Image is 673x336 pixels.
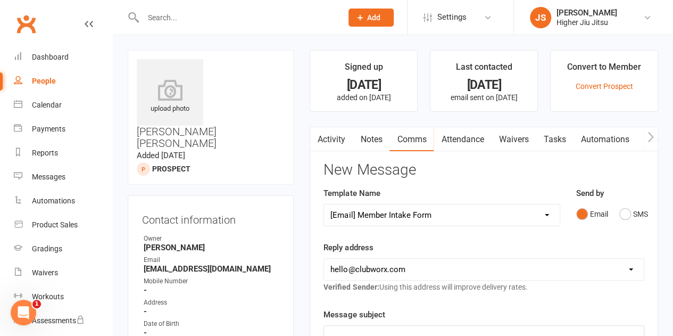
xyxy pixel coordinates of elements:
[14,213,112,237] a: Product Sales
[14,117,112,141] a: Payments
[434,127,491,152] a: Attendance
[389,127,434,152] a: Comms
[144,298,279,308] div: Address
[320,79,408,91] div: [DATE]
[320,93,408,102] p: added on [DATE]
[144,285,279,295] strong: -
[323,308,385,321] label: Message subject
[32,220,78,229] div: Product Sales
[323,283,527,291] span: Using this address will improve delivery rates.
[137,59,285,149] h3: [PERSON_NAME] [PERSON_NAME]
[576,82,633,91] a: Convert Prospect
[367,13,380,22] span: Add
[32,77,56,85] div: People
[536,127,573,152] a: Tasks
[32,53,69,61] div: Dashboard
[348,9,394,27] button: Add
[345,60,383,79] div: Signed up
[573,127,636,152] a: Automations
[137,79,203,114] div: upload photo
[144,234,279,244] div: Owner
[440,93,528,102] p: email sent on [DATE]
[32,244,62,253] div: Gradings
[14,237,112,261] a: Gradings
[619,204,648,224] button: SMS
[556,18,617,27] div: Higher Jiu Jitsu
[14,45,112,69] a: Dashboard
[144,255,279,265] div: Email
[144,307,279,316] strong: -
[323,283,379,291] strong: Verified Sender:
[14,189,112,213] a: Automations
[32,149,58,157] div: Reports
[323,241,373,254] label: Reply address
[32,196,75,205] div: Automations
[144,264,279,274] strong: [EMAIL_ADDRESS][DOMAIN_NAME]
[576,204,608,224] button: Email
[32,316,85,325] div: Assessments
[456,60,512,79] div: Last contacted
[437,5,467,29] span: Settings
[14,285,112,309] a: Workouts
[567,60,641,79] div: Convert to Member
[152,165,190,173] snap: prospect
[32,101,62,109] div: Calendar
[32,125,65,133] div: Payments
[14,69,112,93] a: People
[32,300,41,308] span: 1
[14,141,112,165] a: Reports
[323,162,644,178] h3: New Message
[310,127,353,152] a: Activity
[323,187,380,200] label: Template Name
[14,93,112,117] a: Calendar
[556,8,617,18] div: [PERSON_NAME]
[14,261,112,285] a: Waivers
[32,292,64,301] div: Workouts
[32,173,65,181] div: Messages
[32,268,58,277] div: Waivers
[14,309,112,333] a: Assessments
[440,79,528,91] div: [DATE]
[530,7,551,28] div: JS
[13,11,39,37] a: Clubworx
[11,300,36,325] iframe: Intercom live chat
[144,243,279,252] strong: [PERSON_NAME]
[144,319,279,329] div: Date of Birth
[137,151,185,160] time: Added [DATE]
[14,165,112,189] a: Messages
[144,276,279,286] div: Mobile Number
[142,210,279,226] h3: Contact information
[576,187,604,200] label: Send by
[353,127,389,152] a: Notes
[140,10,335,25] input: Search...
[491,127,536,152] a: Waivers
